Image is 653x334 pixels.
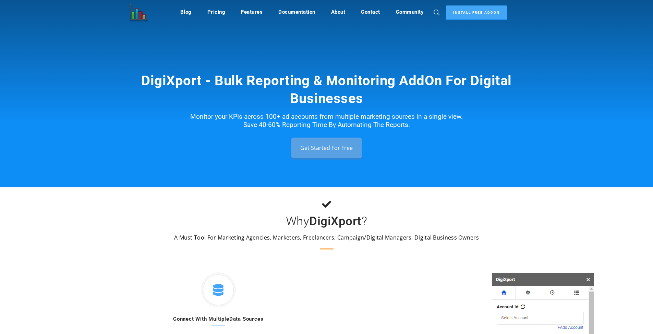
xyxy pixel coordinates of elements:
a: Documentation [278,5,315,18]
h1: DigiXport - Bulk Reporting & Monitoring AddOn For Digital Businesses [131,72,522,107]
a: Features [241,5,263,18]
a: Get Started For Free [291,138,362,158]
h4: Connect With Multiple [7,316,430,326]
a: Community [396,5,424,18]
b: DigiXport [309,214,362,228]
a: Blog [180,5,192,18]
a: About [331,5,346,18]
a: Pricing [207,5,226,18]
a: Contact [361,5,380,18]
a: Install Free Addon [446,5,507,20]
b: Data Sources [229,316,264,322]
